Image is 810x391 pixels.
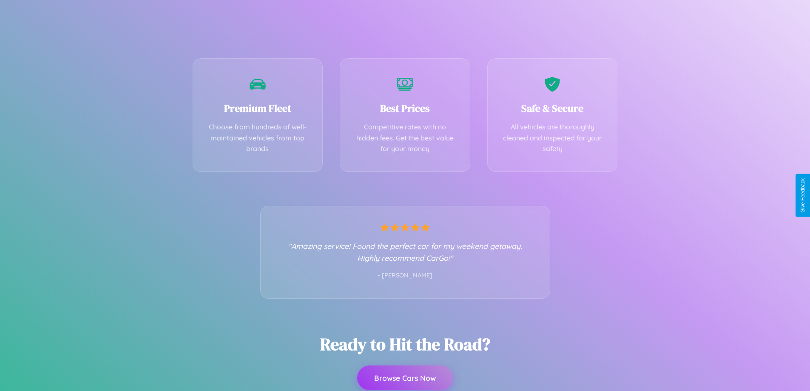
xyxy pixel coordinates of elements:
button: Browse Cars Now [357,365,453,390]
p: Choose from hundreds of well-maintained vehicles from top brands [206,122,310,154]
p: Competitive rates with no hidden fees. Get the best value for your money [353,122,457,154]
h3: Best Prices [353,101,457,115]
p: - [PERSON_NAME] [278,270,533,281]
h2: Ready to Hit the Road? [320,333,490,356]
p: "Amazing service! Found the perfect car for my weekend getaway. Highly recommend CarGo!" [278,240,533,264]
p: All vehicles are thoroughly cleaned and inspected for your safety [500,122,605,154]
div: Give Feedback [800,178,806,213]
h3: Premium Fleet [206,101,310,115]
h3: Safe & Secure [500,101,605,115]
